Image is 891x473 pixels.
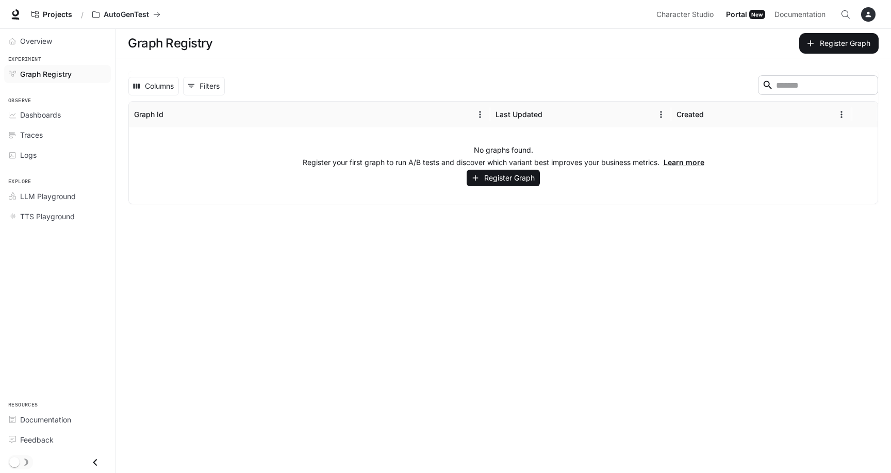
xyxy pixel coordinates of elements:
a: TTS Playground [4,207,111,225]
button: Menu [834,107,849,122]
span: Dark mode toggle [9,456,20,467]
span: Overview [20,36,52,46]
a: Dashboards [4,106,111,124]
div: / [77,9,88,20]
a: Documentation [4,411,111,429]
a: PortalNew [722,4,769,25]
span: Portal [726,8,747,21]
a: Learn more [664,158,704,167]
button: Select columns [128,77,179,95]
div: Graph Id [134,110,163,119]
div: Created [676,110,704,119]
span: LLM Playground [20,191,76,202]
a: Graph Registry [4,65,111,83]
p: Register your first graph to run A/B tests and discover which variant best improves your business... [303,157,704,168]
span: Traces [20,129,43,140]
h1: Graph Registry [128,33,212,54]
span: Dashboards [20,109,61,120]
p: AutoGenTest [104,10,149,19]
span: Feedback [20,434,54,445]
button: Close drawer [84,452,107,473]
p: No graphs found. [474,145,533,155]
button: Show filters [183,77,225,95]
a: Documentation [770,4,833,25]
button: Register Graph [799,33,879,54]
button: Sort [164,107,180,122]
span: Logs [20,150,37,160]
button: Menu [472,107,488,122]
span: Documentation [20,414,71,425]
a: Go to projects [27,4,77,25]
button: Open Command Menu [835,4,856,25]
span: Graph Registry [20,69,72,79]
button: Sort [543,107,559,122]
button: Menu [653,107,669,122]
button: All workspaces [88,4,165,25]
a: Overview [4,32,111,50]
a: Logs [4,146,111,164]
a: Traces [4,126,111,144]
a: Character Studio [652,4,721,25]
span: Documentation [774,8,826,21]
button: Register Graph [467,170,540,187]
div: Search [758,75,878,97]
span: Character Studio [656,8,714,21]
a: LLM Playground [4,187,111,205]
button: Sort [705,107,720,122]
div: Last Updated [496,110,542,119]
div: New [749,10,765,19]
span: TTS Playground [20,211,75,222]
span: Projects [43,10,72,19]
a: Feedback [4,431,111,449]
